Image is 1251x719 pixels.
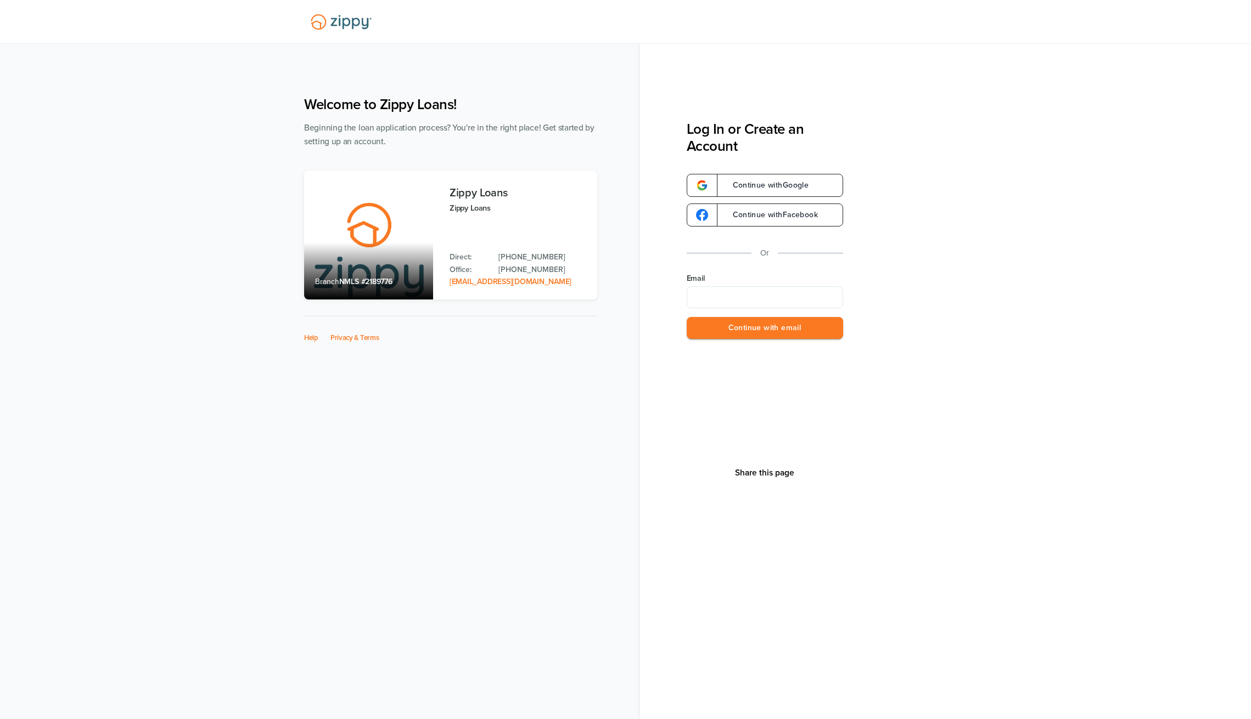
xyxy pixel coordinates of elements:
[498,264,586,276] a: Office Phone: 512-975-2947
[450,187,586,199] h3: Zippy Loans
[339,277,392,286] span: NMLS #2189776
[450,264,487,276] p: Office:
[315,277,339,286] span: Branch
[760,246,769,260] p: Or
[304,333,318,342] a: Help
[687,286,843,308] input: Email Address
[687,273,843,284] label: Email
[722,182,809,189] span: Continue with Google
[687,121,843,155] h3: Log In or Create an Account
[304,96,597,113] h1: Welcome to Zippy Loans!
[304,123,594,146] span: Beginning the loan application process? You're in the right place! Get started by setting up an a...
[732,467,798,478] button: Share This Page
[450,277,571,286] a: Email Address: zippyguide@zippymh.com
[498,251,586,263] a: Direct Phone: 512-975-2947
[687,203,843,227] a: google-logoContinue withFacebook
[304,9,378,35] img: Lender Logo
[330,333,379,342] a: Privacy & Terms
[687,317,843,339] button: Continue with email
[696,179,708,191] img: google-logo
[687,174,843,197] a: google-logoContinue withGoogle
[450,251,487,263] p: Direct:
[722,211,818,219] span: Continue with Facebook
[450,202,586,214] p: Zippy Loans
[696,209,708,221] img: google-logo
